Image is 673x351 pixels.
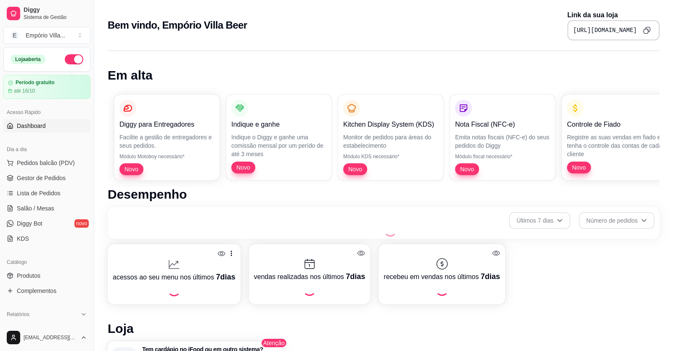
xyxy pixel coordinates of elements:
span: Salão / Mesas [17,204,54,213]
p: recebeu em vendas nos últimos [384,271,500,282]
a: Lista de Pedidos [3,186,90,200]
button: Alterar Status [65,54,83,64]
a: Gestor de Pedidos [3,171,90,185]
article: Período gratuito [16,80,55,86]
p: Registre as suas vendas em fiado e tenha o controle das contas de cada cliente [567,133,662,158]
span: Novo [121,165,142,173]
h1: Loja [108,321,660,336]
span: Produtos [17,271,40,280]
span: [EMAIL_ADDRESS][DOMAIN_NAME] [24,334,77,341]
div: Dia a dia [3,143,90,156]
button: Número de pedidos [579,212,654,229]
span: Relatórios [7,311,29,318]
p: Módulo Motoboy necessário* [119,153,215,160]
span: Sistema de Gestão [24,14,87,21]
span: KDS [17,234,29,243]
p: Kitchen Display System (KDS) [343,120,438,130]
span: Novo [569,163,589,172]
a: Diggy Botnovo [3,217,90,230]
a: KDS [3,232,90,245]
p: Link da sua loja [567,10,660,20]
p: Diggy para Entregadores [119,120,215,130]
div: Loja aberta [11,55,45,64]
span: Gestor de Pedidos [17,174,66,182]
span: E [11,31,19,40]
p: Facilite a gestão de entregadores e seus pedidos. [119,133,215,150]
span: 7 dias [481,272,500,281]
h2: Bem vindo, Empório Villa Beer [108,19,247,32]
p: Módulo KDS necessário* [343,153,438,160]
button: Nota Fiscal (NFC-e)Emita notas fiscais (NFC-e) do seus pedidos do DiggyMódulo fiscal necessário*Novo [450,95,555,180]
a: Relatórios de vendas [3,321,90,335]
div: Catálogo [3,255,90,269]
span: Novo [233,163,254,172]
p: Controle de Fiado [567,120,662,130]
span: Diggy Bot [17,219,42,228]
span: Diggy [24,6,87,14]
button: Diggy para EntregadoresFacilite a gestão de entregadores e seus pedidos.Módulo Motoboy necessário... [114,95,220,180]
p: Indique e ganhe [231,120,326,130]
button: Últimos 7 dias [509,212,570,229]
div: Loading [384,223,397,237]
button: Controle de FiadoRegistre as suas vendas em fiado e tenha o controle das contas de cada clienteNovo [562,95,667,180]
span: Novo [345,165,366,173]
p: Nota Fiscal (NFC-e) [455,120,550,130]
p: acessos ao seu menu nos últimos [113,271,236,283]
pre: [URL][DOMAIN_NAME] [573,26,637,35]
button: Select a team [3,27,90,44]
span: 7 dias [216,273,235,281]
a: Complementos [3,284,90,298]
p: Emita notas fiscais (NFC-e) do seus pedidos do Diggy [455,133,550,150]
div: Loading [167,283,181,296]
button: Pedidos balcão (PDV) [3,156,90,170]
span: Complementos [17,287,56,295]
span: Lista de Pedidos [17,189,61,197]
a: Produtos [3,269,90,282]
p: Indique o Diggy e ganhe uma comissão mensal por um perído de até 3 meses [231,133,326,158]
a: DiggySistema de Gestão [3,3,90,24]
button: [EMAIL_ADDRESS][DOMAIN_NAME] [3,327,90,348]
button: Copy to clipboard [640,24,654,37]
a: Período gratuitoaté 16/10 [3,75,90,99]
p: Monitor de pedidos para áreas do estabelecimento [343,133,438,150]
span: Pedidos balcão (PDV) [17,159,75,167]
div: Acesso Rápido [3,106,90,119]
p: vendas realizadas nos últimos [254,271,366,282]
button: Indique e ganheIndique o Diggy e ganhe uma comissão mensal por um perído de até 3 mesesNovo [226,95,331,180]
article: até 16/10 [14,88,35,94]
p: Módulo fiscal necessário* [455,153,550,160]
div: Loading [435,282,449,296]
a: Dashboard [3,119,90,133]
span: Novo [457,165,477,173]
span: Relatórios de vendas [17,324,72,332]
a: Salão / Mesas [3,202,90,215]
div: Empório Villa ... [26,31,65,40]
div: Loading [303,282,316,296]
h1: Desempenho [108,187,660,202]
span: Dashboard [17,122,46,130]
span: Atenção [261,338,287,348]
button: Kitchen Display System (KDS)Monitor de pedidos para áreas do estabelecimentoMódulo KDS necessário... [338,95,443,180]
h1: Em alta [108,68,660,83]
span: 7 dias [346,272,365,281]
